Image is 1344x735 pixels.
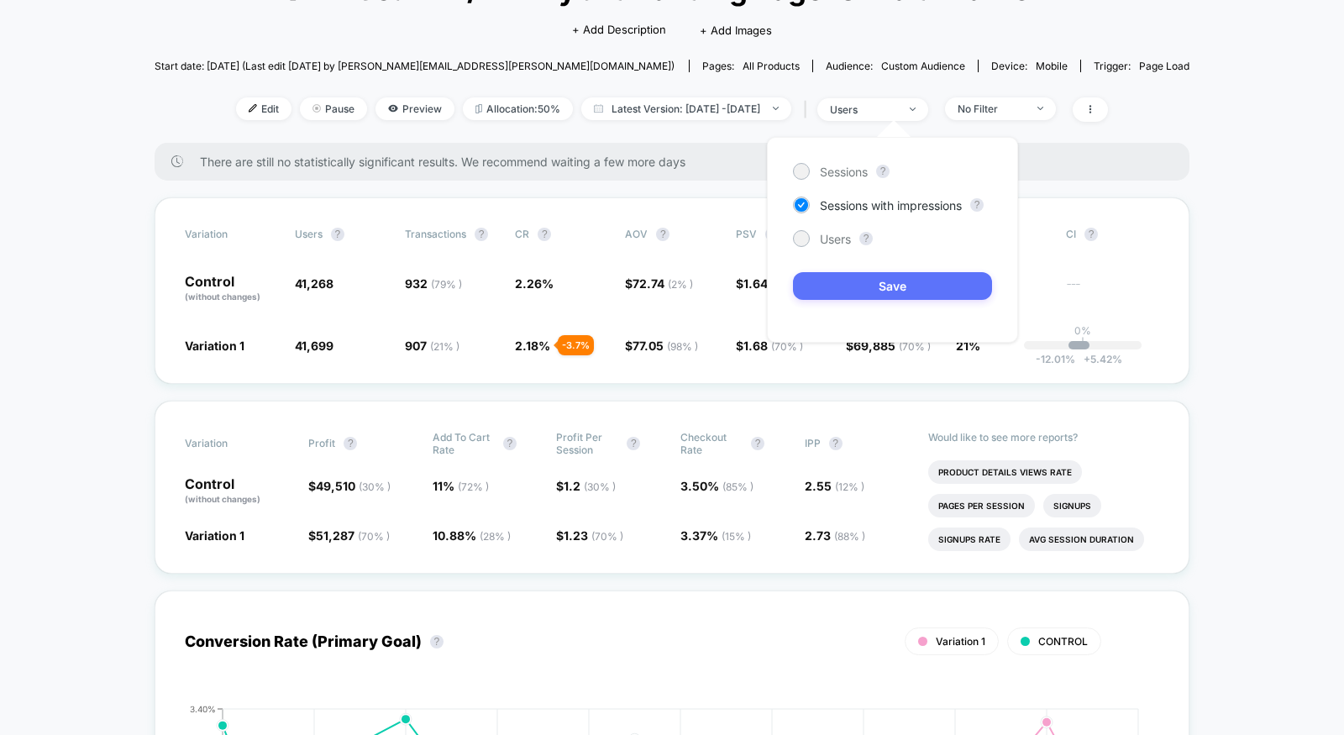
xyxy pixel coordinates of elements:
span: Custom Audience [881,60,965,72]
span: --- [1066,279,1159,303]
span: 907 [405,339,459,353]
span: CR [515,228,529,240]
span: 2.73 [805,528,865,543]
span: 11 % [433,479,489,493]
span: Add To Cart Rate [433,431,495,456]
span: Variation [185,431,277,456]
span: 2.55 [805,479,864,493]
button: ? [876,165,890,178]
li: Pages Per Session [928,494,1035,517]
div: users [830,103,897,116]
span: AOV [625,228,648,240]
span: -12.01 % [1036,353,1075,365]
span: 10.88 % [433,528,511,543]
span: There are still no statistically significant results. We recommend waiting a few more days [200,155,1157,169]
li: Signups Rate [928,528,1011,551]
img: rebalance [475,104,482,113]
span: 1.68 [743,339,803,353]
span: ( 72 % ) [458,480,489,493]
span: 1.23 [564,528,623,543]
button: Save [793,272,992,300]
li: Product Details Views Rate [928,460,1082,484]
span: Device: [978,60,1080,72]
img: end [1037,107,1043,110]
span: all products [743,60,800,72]
span: Transactions [405,228,466,240]
div: Audience: [826,60,965,72]
p: Control [185,275,278,303]
span: 41,268 [295,276,333,291]
span: 51,287 [316,528,390,543]
span: 2.26 % [515,276,554,291]
li: Avg Session Duration [1019,528,1144,551]
button: ? [430,635,444,648]
span: ( 28 % ) [480,530,511,543]
span: Sessions with impressions [820,198,962,213]
img: edit [249,104,257,113]
button: ? [751,437,764,450]
div: Trigger: [1094,60,1189,72]
button: ? [503,437,517,450]
tspan: 3.40% [190,704,216,714]
span: $ [625,339,698,353]
button: ? [538,228,551,241]
span: ( 70 % ) [358,530,390,543]
span: ( 79 % ) [431,278,462,291]
img: end [773,107,779,110]
span: Profit Per Session [556,431,618,456]
span: $ [308,528,390,543]
img: end [910,108,916,111]
span: Edit [236,97,291,120]
span: + Add Description [572,22,666,39]
button: ? [475,228,488,241]
span: Pause [300,97,367,120]
span: ( 12 % ) [835,480,864,493]
span: 5.42 % [1075,353,1122,365]
span: Preview [375,97,454,120]
span: + Add Images [700,24,772,37]
span: IPP [805,437,821,449]
span: ( 88 % ) [834,530,865,543]
span: 3.37 % [680,528,751,543]
p: 0% [1074,324,1091,337]
span: 41,699 [295,339,333,353]
span: ( 30 % ) [584,480,616,493]
span: | [800,97,817,122]
span: + [1084,353,1090,365]
span: $ [556,479,616,493]
div: No Filter [958,102,1025,115]
span: Latest Version: [DATE] - [DATE] [581,97,791,120]
span: users [295,228,323,240]
span: $ [736,339,803,353]
button: ? [627,437,640,450]
span: 49,510 [316,479,391,493]
button: ? [344,437,357,450]
p: Would like to see more reports? [928,431,1159,444]
p: Control [185,477,292,506]
span: $ [308,479,391,493]
button: ? [1084,228,1098,241]
span: $ [736,276,803,291]
button: ? [331,228,344,241]
div: Pages: [702,60,800,72]
span: ( 2 % ) [668,278,693,291]
span: Allocation: 50% [463,97,573,120]
span: 77.05 [633,339,698,353]
button: ? [829,437,843,450]
span: (without changes) [185,494,260,504]
span: Checkout Rate [680,431,743,456]
span: Variation [185,228,277,241]
span: ( 85 % ) [722,480,753,493]
span: Variation 1 [185,528,244,543]
span: ( 21 % ) [430,340,459,353]
span: ( 98 % ) [667,340,698,353]
button: ? [859,232,873,245]
span: ( 15 % ) [722,530,751,543]
span: Variation 1 [936,635,985,648]
span: 72.74 [633,276,693,291]
span: Start date: [DATE] (Last edit [DATE] by [PERSON_NAME][EMAIL_ADDRESS][PERSON_NAME][DOMAIN_NAME]) [155,60,675,72]
span: (without changes) [185,291,260,302]
span: $ [625,276,693,291]
span: mobile [1036,60,1068,72]
img: end [312,104,321,113]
